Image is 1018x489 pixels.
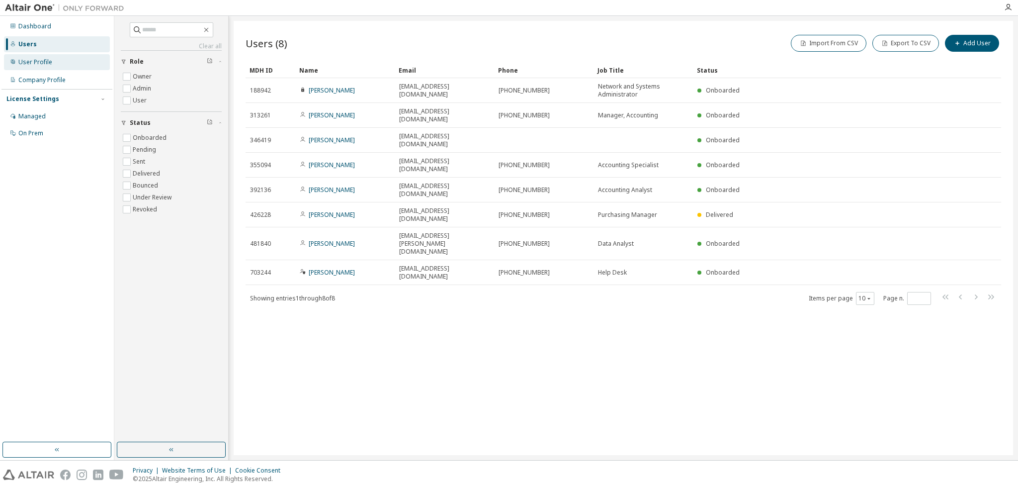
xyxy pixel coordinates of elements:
div: Phone [498,62,590,78]
span: 392136 [250,186,271,194]
a: [PERSON_NAME] [309,210,355,219]
label: User [133,95,149,106]
label: Bounced [133,180,160,192]
span: [EMAIL_ADDRESS][PERSON_NAME][DOMAIN_NAME] [399,232,490,256]
span: Page n. [883,292,931,305]
span: 188942 [250,87,271,95]
span: Clear filter [207,119,213,127]
div: Users [18,40,37,48]
a: [PERSON_NAME] [309,161,355,169]
span: [EMAIL_ADDRESS][DOMAIN_NAME] [399,157,490,173]
label: Revoked [133,203,159,215]
img: facebook.svg [60,470,71,480]
div: Company Profile [18,76,66,84]
div: Status [697,62,949,78]
span: Onboarded [706,186,740,194]
span: Onboarded [706,239,740,248]
span: [PHONE_NUMBER] [499,240,550,248]
div: Name [299,62,391,78]
label: Owner [133,71,154,83]
a: [PERSON_NAME] [309,136,355,144]
span: Clear filter [207,58,213,66]
span: Network and Systems Administrator [598,83,688,98]
a: [PERSON_NAME] [309,186,355,194]
img: altair_logo.svg [3,470,54,480]
div: User Profile [18,58,52,66]
div: Job Title [597,62,689,78]
div: On Prem [18,129,43,137]
div: License Settings [6,95,59,103]
button: Add User [945,35,999,52]
p: © 2025 Altair Engineering, Inc. All Rights Reserved. [133,475,286,483]
button: Status [121,112,222,134]
span: 313261 [250,111,271,119]
span: Onboarded [706,161,740,169]
span: [PHONE_NUMBER] [499,269,550,277]
div: Privacy [133,467,162,475]
span: 346419 [250,136,271,144]
img: linkedin.svg [93,470,103,480]
img: youtube.svg [109,470,124,480]
span: Onboarded [706,136,740,144]
span: 355094 [250,161,271,169]
span: Data Analyst [598,240,634,248]
span: Onboarded [706,111,740,119]
span: Status [130,119,151,127]
label: Under Review [133,192,173,203]
button: Import From CSV [791,35,866,52]
span: Role [130,58,144,66]
div: Dashboard [18,22,51,30]
div: Managed [18,112,46,120]
img: instagram.svg [77,470,87,480]
button: Role [121,51,222,73]
span: [PHONE_NUMBER] [499,87,550,95]
a: Clear all [121,42,222,50]
span: 426228 [250,211,271,219]
span: [PHONE_NUMBER] [499,211,550,219]
label: Pending [133,144,158,156]
a: [PERSON_NAME] [309,86,355,95]
span: Delivered [706,210,733,219]
a: [PERSON_NAME] [309,111,355,119]
span: [EMAIL_ADDRESS][DOMAIN_NAME] [399,265,490,281]
label: Onboarded [133,132,169,144]
span: Manager, Accounting [598,111,658,119]
div: Website Terms of Use [162,467,235,475]
button: Export To CSV [872,35,939,52]
label: Admin [133,83,153,95]
span: [EMAIL_ADDRESS][DOMAIN_NAME] [399,182,490,198]
span: Onboarded [706,268,740,277]
span: [PHONE_NUMBER] [499,161,550,169]
span: 703244 [250,269,271,277]
span: Help Desk [598,269,627,277]
label: Sent [133,156,147,168]
div: Email [399,62,490,78]
span: [PHONE_NUMBER] [499,186,550,194]
span: Users (8) [246,36,287,50]
a: [PERSON_NAME] [309,268,355,277]
span: 481840 [250,240,271,248]
span: Showing entries 1 through 8 of 8 [250,294,335,302]
span: Items per page [809,292,874,305]
span: Purchasing Manager [598,211,657,219]
span: [EMAIL_ADDRESS][DOMAIN_NAME] [399,207,490,223]
span: Onboarded [706,86,740,95]
div: Cookie Consent [235,467,286,475]
div: MDH ID [250,62,291,78]
span: [PHONE_NUMBER] [499,111,550,119]
a: [PERSON_NAME] [309,239,355,248]
button: 10 [858,294,872,302]
img: Altair One [5,3,129,13]
span: [EMAIL_ADDRESS][DOMAIN_NAME] [399,132,490,148]
label: Delivered [133,168,162,180]
span: Accounting Analyst [598,186,652,194]
span: [EMAIL_ADDRESS][DOMAIN_NAME] [399,83,490,98]
span: [EMAIL_ADDRESS][DOMAIN_NAME] [399,107,490,123]
span: Accounting Specialist [598,161,659,169]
